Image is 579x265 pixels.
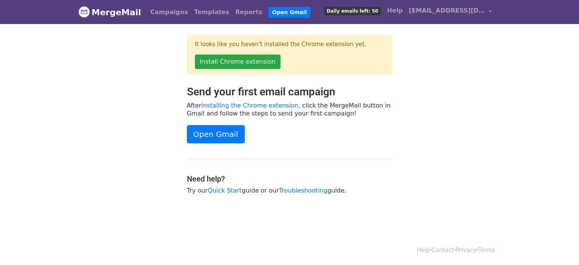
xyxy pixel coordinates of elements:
[478,247,495,254] a: Terms
[147,5,191,20] a: Campaigns
[187,186,392,194] p: Try our guide or our guide.
[195,55,281,69] a: Install Chrome extension
[268,7,311,18] a: Open Gmail
[187,125,245,143] a: Open Gmail
[208,187,242,194] a: Quick Start
[201,102,298,109] a: installing the Chrome extension
[232,5,265,20] a: Reports
[187,101,392,117] p: After , click the MergeMail button in Gmail and follow the steps to send your first campaign!
[406,3,495,21] a: [EMAIL_ADDRESS][DOMAIN_NAME]
[191,5,232,20] a: Templates
[409,6,485,15] span: [EMAIL_ADDRESS][DOMAIN_NAME]
[279,187,327,194] a: Troubleshooting
[417,247,430,254] a: Help
[187,85,392,98] h2: Send your first email campaign
[321,3,384,18] a: Daily emails left: 50
[78,4,141,20] a: MergeMail
[384,3,406,18] a: Help
[456,247,476,254] a: Privacy
[432,247,454,254] a: Contact
[324,7,381,15] span: Daily emails left: 50
[195,40,384,48] p: It looks like you haven't installed the Chrome extension yet.
[78,6,90,18] img: MergeMail logo
[187,174,392,183] h4: Need help?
